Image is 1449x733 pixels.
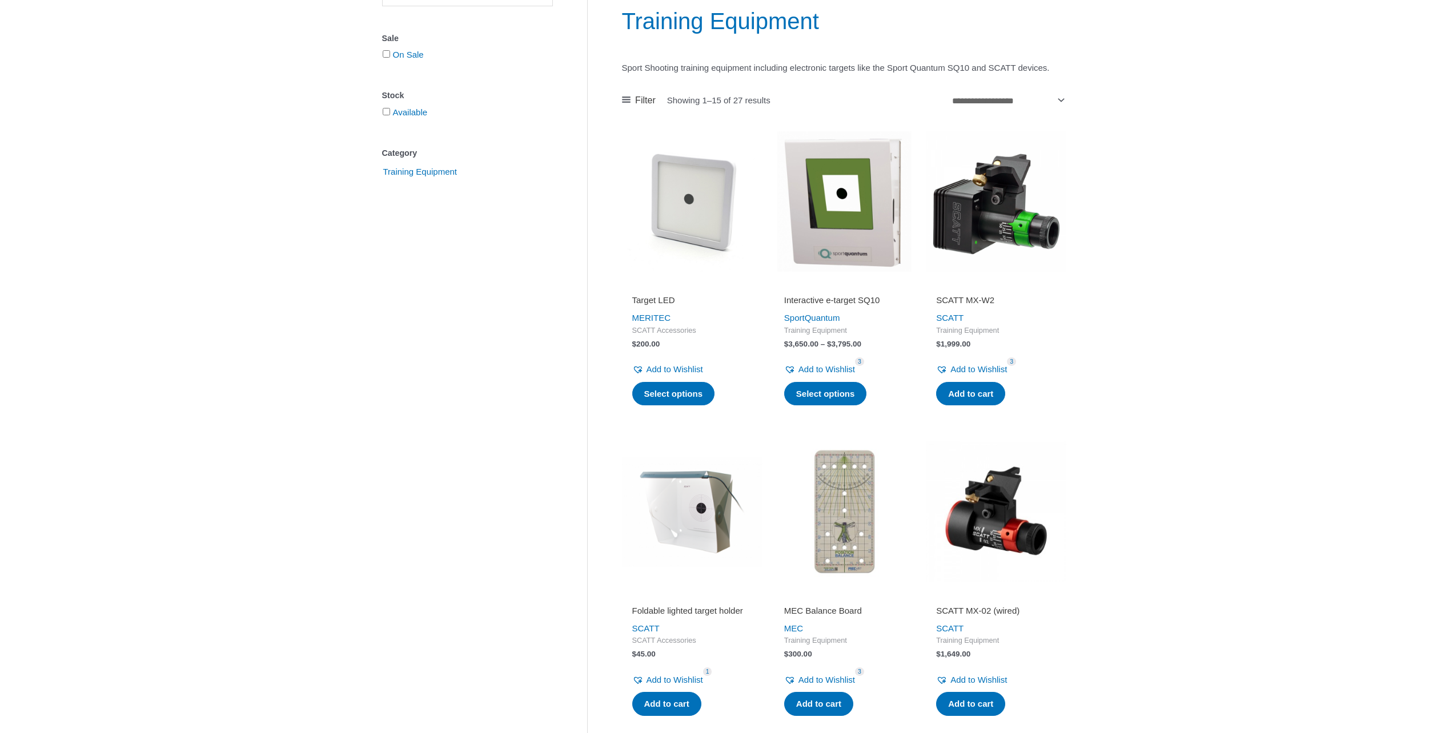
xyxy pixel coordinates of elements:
[632,313,671,323] a: MERITEC
[393,50,424,59] a: On Sale
[774,441,914,582] img: MEC Balance Board
[647,364,703,374] span: Add to Wishlist
[855,667,864,676] span: 3
[827,340,832,348] span: $
[383,108,390,115] input: Available
[936,313,964,323] a: SCATT
[827,340,861,348] bdi: 3,795.00
[798,364,855,374] span: Add to Wishlist
[936,295,1056,310] a: SCATT MX-W2
[784,605,904,617] h2: MEC Balance Board
[936,605,1056,621] a: SCATT MX-02 (wired)
[936,340,941,348] span: $
[632,295,752,306] h2: Target LED
[784,313,840,323] a: SportQuantum
[383,50,390,58] input: On Sale
[703,667,712,676] span: 1
[622,92,656,109] a: Filter
[821,340,825,348] span: –
[926,131,1066,272] img: SCATT MX-W2 (wireless)
[784,636,904,646] span: Training Equipment
[936,279,1056,292] iframe: Customer reviews powered by Trustpilot
[632,650,656,658] bdi: 45.00
[382,162,459,182] span: Training Equipment
[784,361,855,377] a: Add to Wishlist
[622,5,1067,37] h1: Training Equipment
[926,441,1066,582] img: SCATT MX-02 (wired)
[936,623,964,633] a: SCATT
[936,605,1056,617] h2: SCATT MX-02 (wired)
[936,326,1056,336] span: Training Equipment
[632,326,752,336] span: SCATT Accessories
[950,364,1007,374] span: Add to Wishlist
[1007,357,1016,366] span: 3
[632,589,752,603] iframe: Customer reviews powered by Trustpilot
[950,675,1007,684] span: Add to Wishlist
[784,623,803,633] a: MEC
[632,623,660,633] a: SCATT
[632,279,752,292] iframe: Customer reviews powered by Trustpilot
[948,91,1067,110] select: Shop order
[632,361,703,377] a: Add to Wishlist
[936,589,1056,603] iframe: Customer reviews powered by Trustpilot
[784,589,904,603] iframe: Customer reviews powered by Trustpilot
[632,605,752,621] a: Foldable lighted target holder
[784,340,818,348] bdi: 3,650.00
[784,672,855,688] a: Add to Wishlist
[784,650,812,658] bdi: 300.00
[382,30,553,47] div: Sale
[632,340,637,348] span: $
[382,145,553,162] div: Category
[622,60,1067,76] p: Sport Shooting training equipment including electronic targets like the Sport Quantum SQ10 and SC...
[784,605,904,621] a: MEC Balance Board
[784,326,904,336] span: Training Equipment
[784,650,789,658] span: $
[784,382,867,406] a: Select options for “Interactive e-target SQ10”
[632,692,701,716] a: Add to cart: “Foldable lighted target holder”
[632,672,703,688] a: Add to Wishlist
[784,279,904,292] iframe: Customer reviews powered by Trustpilot
[382,87,553,104] div: Stock
[632,382,715,406] a: Select options for “Target LED”
[632,340,660,348] bdi: 200.00
[632,636,752,646] span: SCATT Accessories
[936,692,1005,716] a: Add to cart: “SCATT MX-02 (wired)”
[936,650,970,658] bdi: 1,649.00
[632,650,637,658] span: $
[798,675,855,684] span: Add to Wishlist
[855,357,864,366] span: 3
[622,131,762,272] img: Target LED
[936,382,1005,406] a: Add to cart: “SCATT MX-W2”
[635,92,656,109] span: Filter
[784,340,789,348] span: $
[774,131,914,272] img: SQ10 Interactive e-target
[936,650,941,658] span: $
[784,295,904,310] a: Interactive e-target SQ10
[936,361,1007,377] a: Add to Wishlist
[784,692,853,716] a: Add to cart: “MEC Balance Board”
[632,605,752,617] h2: Foldable lighted target holder
[936,672,1007,688] a: Add to Wishlist
[393,107,428,117] a: Available
[667,96,770,104] p: Showing 1–15 of 27 results
[622,441,762,582] img: Foldable lighted target holder
[382,166,459,176] a: Training Equipment
[936,340,970,348] bdi: 1,999.00
[936,295,1056,306] h2: SCATT MX-W2
[784,295,904,306] h2: Interactive e-target SQ10
[647,675,703,684] span: Add to Wishlist
[632,295,752,310] a: Target LED
[936,636,1056,646] span: Training Equipment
